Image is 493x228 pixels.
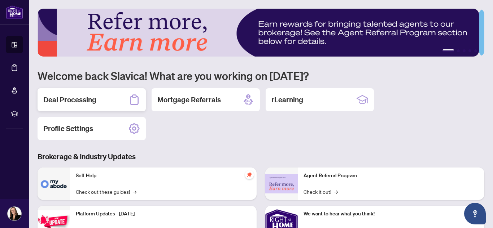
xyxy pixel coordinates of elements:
[468,49,471,52] button: 4
[38,9,479,57] img: Slide 0
[463,49,466,52] button: 3
[304,172,479,180] p: Agent Referral Program
[157,95,221,105] h2: Mortgage Referrals
[38,152,484,162] h3: Brokerage & Industry Updates
[38,167,70,200] img: Self-Help
[442,49,454,52] button: 1
[334,188,338,196] span: →
[6,5,23,19] img: logo
[133,188,136,196] span: →
[304,188,338,196] a: Check it out!→
[38,69,484,82] h1: Welcome back Slavica! What are you working on [DATE]?
[76,172,251,180] p: Self-Help
[265,174,298,194] img: Agent Referral Program
[76,188,136,196] a: Check out these guides!→
[43,124,93,134] h2: Profile Settings
[76,210,251,218] p: Platform Updates - [DATE]
[464,203,486,224] button: Open asap
[8,207,21,220] img: Profile Icon
[457,49,460,52] button: 2
[271,95,303,105] h2: rLearning
[43,95,96,105] h2: Deal Processing
[474,49,477,52] button: 5
[245,170,254,179] span: pushpin
[304,210,479,218] p: We want to hear what you think!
